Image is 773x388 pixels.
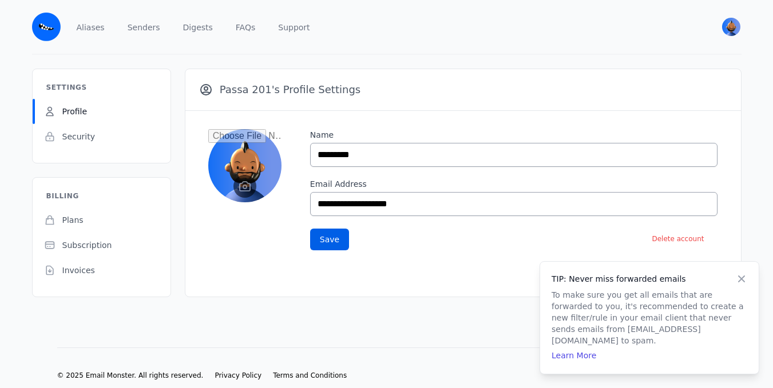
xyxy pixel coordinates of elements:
h3: Billing [33,191,93,207]
span: Terms and Conditions [273,371,347,379]
h4: TIP: Never miss forwarded emails [552,273,747,285]
span: Invoices [62,265,95,276]
a: Invoices [33,258,171,283]
a: Privacy Policy [215,371,261,380]
a: Security [33,124,171,149]
button: Save [310,229,349,250]
span: Profile [62,106,88,117]
a: Subscription [33,233,171,258]
span: Privacy Policy [215,371,261,379]
label: Email Address [310,178,718,190]
h3: Settings [33,83,101,99]
li: © 2025 Email Monster. All rights reserved. [57,371,204,380]
span: Plans [62,214,84,226]
button: Delete account [643,227,713,250]
h3: Passa 201's Profile Settings [199,83,361,97]
img: Passa 201's Avatar [722,18,740,36]
a: Terms and Conditions [273,371,347,380]
a: Profile [33,99,171,124]
a: Plans [33,207,171,233]
p: To make sure you get all emails that are forwarded to you, it's recommended to create a new filte... [552,289,747,346]
img: Email Monster [32,13,61,41]
span: Security [62,131,96,142]
button: User menu [721,17,742,37]
span: Subscription [62,239,112,251]
a: Learn More [552,351,596,360]
label: Name [310,129,718,141]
